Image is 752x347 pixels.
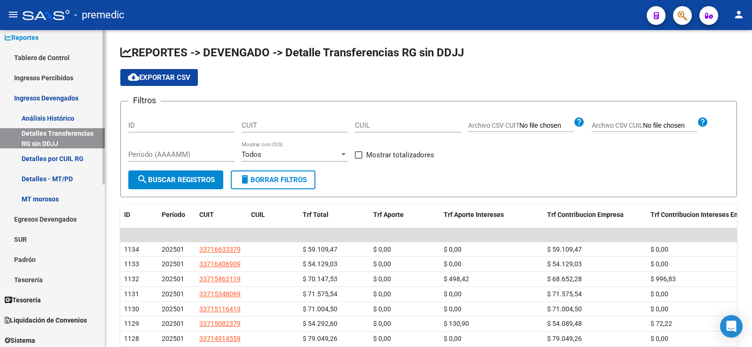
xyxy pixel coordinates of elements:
span: $ 79.049,26 [303,335,337,342]
span: 1132 [124,275,139,283]
span: 1133 [124,260,139,268]
span: 202501 [162,335,184,342]
span: $ 0,00 [373,260,391,268]
span: $ 71.575,54 [303,290,337,298]
span: $ 0,00 [650,246,668,253]
span: 202501 [162,320,184,327]
span: $ 54.089,48 [547,320,582,327]
span: $ 68.652,28 [547,275,582,283]
span: $ 71.004,50 [547,305,582,313]
span: $ 498,42 [444,275,469,283]
span: CUIL [251,211,265,218]
span: ID [124,211,130,218]
span: $ 0,00 [373,275,391,283]
mat-icon: search [137,174,148,185]
span: $ 59.109,47 [547,246,582,253]
span: Liquidación de Convenios [5,315,87,325]
span: Trf Aporte Intereses [444,211,504,218]
span: 33714914559 [199,335,241,342]
span: 1131 [124,290,139,298]
span: Borrar Filtros [239,176,307,184]
span: 33716406909 [199,260,241,268]
datatable-header-cell: Trf Aporte [369,205,440,225]
span: Trf Contribucion Empresa [547,211,624,218]
datatable-header-cell: Trf Aporte Intereses [440,205,543,225]
span: $ 59.109,47 [303,246,337,253]
datatable-header-cell: Trf Total [299,205,369,225]
button: Buscar Registros [128,170,223,189]
span: $ 0,00 [444,246,462,253]
span: 33715348069 [199,290,241,298]
span: REPORTES -> DEVENGADO -> Detalle Transferencias RG sin DDJJ [120,46,464,59]
span: $ 0,00 [444,335,462,342]
span: 1128 [124,335,139,342]
button: Exportar CSV [120,69,198,86]
span: $ 71.004,50 [303,305,337,313]
span: Trf Aporte [373,211,404,218]
span: $ 79.049,26 [547,335,582,342]
span: Exportar CSV [128,73,190,82]
span: $ 54.292,60 [303,320,337,327]
span: $ 0,00 [650,290,668,298]
mat-icon: help [573,116,585,128]
span: $ 0,00 [650,335,668,342]
span: $ 0,00 [373,335,391,342]
mat-icon: delete [239,174,251,185]
datatable-header-cell: ID [120,205,158,225]
span: $ 0,00 [373,305,391,313]
span: 33715116419 [199,305,241,313]
mat-icon: person [733,9,744,20]
span: $ 0,00 [650,305,668,313]
span: $ 54.129,03 [303,260,337,268]
button: Borrar Filtros [231,170,315,189]
span: $ 0,00 [444,290,462,298]
span: Trf Total [303,211,329,218]
span: Todos [242,150,261,159]
div: Open Intercom Messenger [720,315,743,338]
span: $ 0,00 [373,290,391,298]
span: $ 72,22 [650,320,672,327]
span: $ 0,00 [444,305,462,313]
span: $ 0,00 [650,260,668,268]
span: - premedic [74,5,125,25]
span: 33716633379 [199,246,241,253]
span: CUIT [199,211,214,218]
datatable-header-cell: Período [158,205,196,225]
datatable-header-cell: CUIT [196,205,247,225]
span: $ 54.129,03 [547,260,582,268]
input: Archivo CSV CUIL [643,122,697,130]
span: $ 71.575,54 [547,290,582,298]
span: 202501 [162,290,184,298]
datatable-header-cell: Trf Contribucion Empresa [543,205,647,225]
h3: Filtros [128,94,161,107]
span: Buscar Registros [137,176,215,184]
mat-icon: help [697,116,708,128]
span: 33715082379 [199,320,241,327]
span: Archivo CSV CUIT [468,122,519,129]
span: Archivo CSV CUIL [592,122,643,129]
span: $ 130,90 [444,320,469,327]
span: 202501 [162,246,184,253]
span: Mostrar totalizadores [366,149,434,161]
input: Archivo CSV CUIT [519,122,573,130]
mat-icon: menu [8,9,19,20]
span: 202501 [162,275,184,283]
span: Tesorería [5,295,41,305]
span: $ 0,00 [373,320,391,327]
datatable-header-cell: CUIL [247,205,299,225]
span: 202501 [162,260,184,268]
span: 202501 [162,305,184,313]
span: Reportes [5,32,39,43]
span: $ 70.147,53 [303,275,337,283]
span: 1134 [124,246,139,253]
span: $ 996,83 [650,275,676,283]
span: 1130 [124,305,139,313]
span: 1129 [124,320,139,327]
span: 33715463119 [199,275,241,283]
span: Sistema [5,335,35,346]
span: Período [162,211,185,218]
span: $ 0,00 [444,260,462,268]
mat-icon: cloud_download [128,71,139,83]
span: $ 0,00 [373,246,391,253]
